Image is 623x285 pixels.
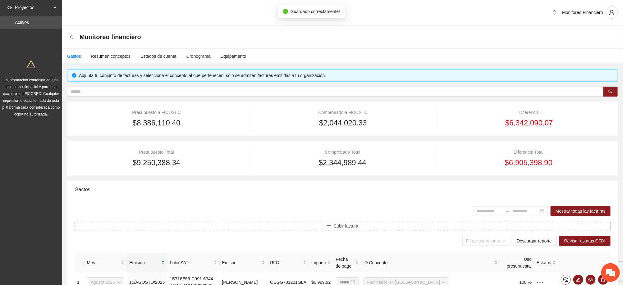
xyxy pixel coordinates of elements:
[505,209,510,214] span: to
[447,149,611,156] div: Diferencia Total
[537,259,551,266] span: Estatus
[606,6,618,19] button: user
[32,32,104,40] div: Chatee con nosotros ahora
[562,10,603,15] span: Monitoreo Financiero
[556,208,606,215] span: Mostrar todas las facturas
[505,157,552,169] span: $6,905,398.90
[500,253,534,272] th: Uso presupuestal
[564,237,606,244] span: Revisar estatus CFDI
[517,237,552,244] span: Descargar reporte
[221,53,246,60] div: Equipamento
[505,117,553,129] span: $6,342,090.07
[186,53,211,60] div: Cronograma
[561,275,571,285] button: comment
[7,5,12,10] span: eye
[72,73,76,78] span: info-circle
[319,117,367,129] span: $2,044,020.33
[336,256,354,269] span: Fecha de pago
[283,9,288,14] span: check-circle
[598,277,608,282] span: delete
[291,9,340,14] span: Guardado correctamente!
[170,259,212,266] span: Folio SAT
[261,109,425,116] div: Comprobado a FICOSEC
[327,224,331,228] span: plus
[222,259,261,266] span: Emisor
[75,109,238,116] div: Presupuesto a FICOSEC
[598,275,608,285] button: delete
[268,253,309,272] th: RFC
[80,32,141,42] span: Monitoreo financiero
[220,253,268,272] th: Emisor
[67,53,81,60] div: Gastos
[15,20,29,25] a: Activos
[603,87,618,97] button: search
[70,34,75,40] div: Back
[448,109,611,116] div: Diferencia
[606,10,618,15] span: user
[550,10,559,15] span: bell
[573,275,583,285] button: edit
[85,253,127,272] th: Mes
[333,253,361,272] th: Fecha de pago
[133,117,180,129] span: $8,386,110.40
[309,253,333,272] th: Importe
[36,83,86,146] span: Estamos en línea.
[551,206,611,216] button: Mostrar todas las facturas
[91,53,131,60] div: Resumen conceptos
[261,149,424,156] div: Comprobado Total
[102,3,117,18] div: Minimizar ventana de chat en vivo
[361,253,500,272] th: ID Concepto
[586,277,595,282] span: eye
[559,236,611,246] button: Revisar estatus CFDI
[334,223,358,229] span: Subir factura
[129,259,160,266] span: Emisión
[574,277,583,282] span: edit
[586,275,596,285] button: eye
[2,78,60,116] span: La información contenida en este sitio es confidencial y para uso exclusivo de FICOSEC. Cualquier...
[505,209,510,214] span: swap-right
[167,253,219,272] th: Folio SAT
[75,149,238,156] div: Presupuesto Total
[3,170,118,191] textarea: Escriba su mensaje y pulse “Intro”
[70,34,75,39] span: arrow-left
[15,1,52,14] span: Proyectos
[364,259,493,266] span: ID Concepto
[311,259,326,266] span: Importe
[75,221,611,231] button: plusSubir factura
[512,236,557,246] button: Descargar reporte
[79,72,613,79] div: Adjunta tu conjunto de facturas y selecciona el concepto al que pertenecen, solo se admiten factu...
[27,60,35,68] span: warning
[608,89,613,94] span: search
[319,157,366,169] span: $2,344,989.44
[534,253,558,272] th: Estatus
[140,53,176,60] div: Estados de cuenta
[550,7,560,17] button: bell
[270,259,302,266] span: RFC
[561,277,570,282] span: comment
[87,259,120,266] span: Mes
[75,181,611,198] div: Gastos
[133,157,180,169] span: $9,250,388.34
